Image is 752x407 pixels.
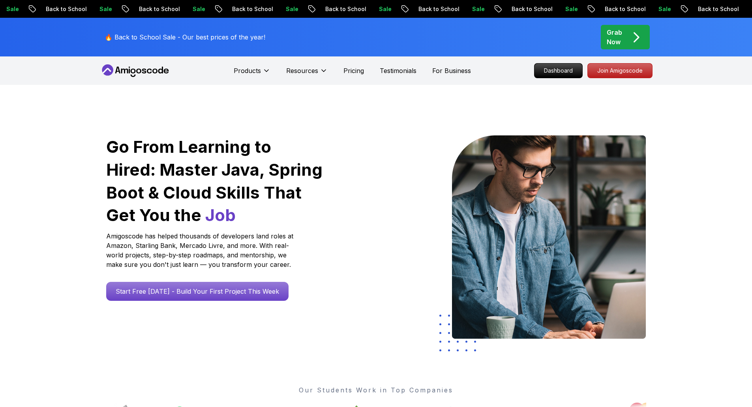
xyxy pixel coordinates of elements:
p: Sale [649,5,674,13]
p: Back to School [688,5,742,13]
p: Amigoscode has helped thousands of developers land roles at Amazon, Starling Bank, Mercado Livre,... [106,231,296,269]
img: hero [452,135,646,339]
button: Products [234,66,270,82]
a: For Business [432,66,471,75]
p: Grab Now [607,28,622,47]
p: Products [234,66,261,75]
p: Sale [276,5,302,13]
p: Sale [556,5,581,13]
button: Resources [286,66,328,82]
a: Testimonials [380,66,416,75]
a: Start Free [DATE] - Build Your First Project This Week [106,282,289,301]
span: Job [205,205,236,225]
p: Dashboard [534,64,582,78]
a: Pricing [343,66,364,75]
p: Back to School [316,5,369,13]
p: Join Amigoscode [588,64,652,78]
p: Back to School [502,5,556,13]
p: Our Students Work in Top Companies [106,385,646,395]
p: Back to School [223,5,276,13]
p: Back to School [595,5,649,13]
h1: Go From Learning to Hired: Master Java, Spring Boot & Cloud Skills That Get You the [106,135,324,227]
p: Back to School [409,5,463,13]
p: Sale [463,5,488,13]
p: Back to School [36,5,90,13]
p: Sale [183,5,208,13]
p: Back to School [129,5,183,13]
a: Join Amigoscode [587,63,653,78]
p: Sale [90,5,115,13]
a: Dashboard [534,63,583,78]
p: Resources [286,66,318,75]
p: 🔥 Back to School Sale - Our best prices of the year! [105,32,265,42]
p: Sale [369,5,395,13]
